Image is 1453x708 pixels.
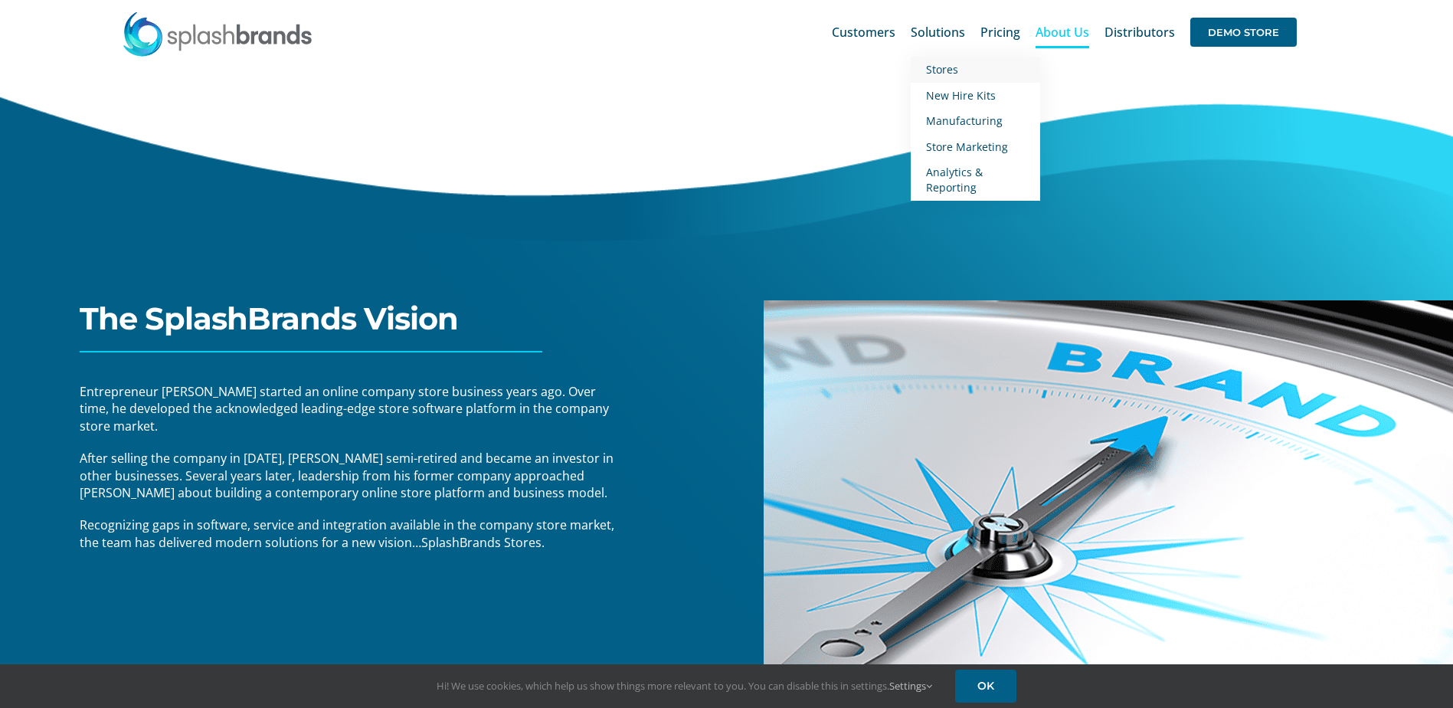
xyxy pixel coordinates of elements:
span: Recognizing gaps in software, service and integration available in the company store market, the ... [80,516,614,550]
a: DEMO STORE [1190,8,1297,57]
a: Distributors [1104,8,1175,57]
span: Solutions [911,26,965,38]
a: Settings [889,679,932,693]
a: Stores [911,57,1040,83]
span: Entrepreneur [PERSON_NAME] started an online company store business years ago. Over time, he deve... [80,383,609,434]
a: Store Marketing [911,134,1040,160]
span: About Us [1036,26,1089,38]
a: Customers [832,8,895,57]
span: The SplashBrands Vision [80,300,458,337]
a: New Hire Kits [911,83,1040,109]
span: Distributors [1104,26,1175,38]
span: New Hire Kits [926,88,996,103]
span: Hi! We use cookies, which help us show things more relevant to you. You can disable this in setti... [437,679,932,693]
nav: Main Menu [832,8,1297,57]
a: Pricing [980,8,1020,57]
span: Analytics & Reporting [926,165,983,195]
span: Stores [926,62,958,77]
img: SplashBrands.com Logo [122,11,313,57]
span: Manufacturing [926,113,1003,128]
span: DEMO STORE [1190,18,1297,47]
a: OK [955,670,1016,703]
a: Manufacturing [911,108,1040,134]
a: Analytics & Reporting [911,159,1040,200]
span: Store Marketing [926,139,1008,154]
span: After selling the company in [DATE], [PERSON_NAME] semi-retired and became an investor in other b... [80,450,614,501]
span: Pricing [980,26,1020,38]
span: Customers [832,26,895,38]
